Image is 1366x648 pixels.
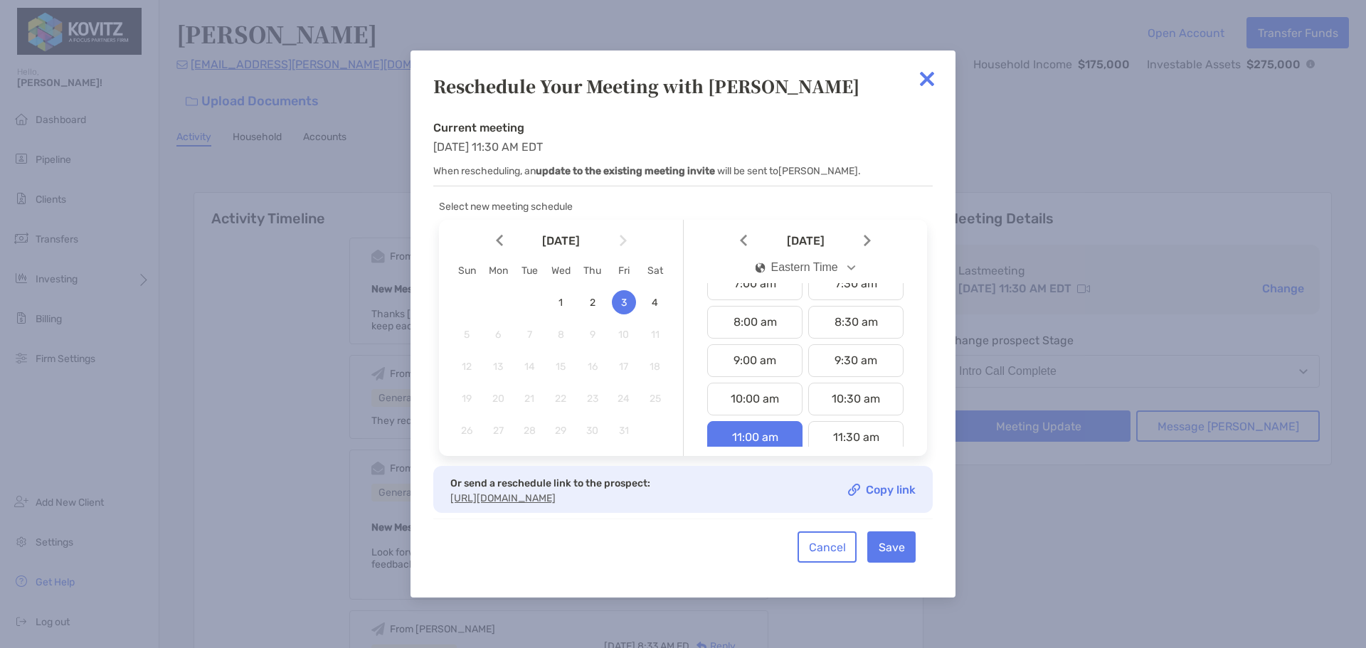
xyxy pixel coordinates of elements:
div: [DATE] 11:30 AM EDT [433,121,933,186]
img: Arrow icon [740,235,747,247]
div: 10:00 am [707,383,803,415]
div: 11:00 am [707,421,803,454]
span: 15 [549,361,573,373]
span: 10 [612,329,636,341]
div: Eastern Time [756,261,838,274]
span: 18 [643,361,667,373]
div: 11:30 am [808,421,904,454]
div: 9:00 am [707,344,803,377]
span: 20 [486,393,510,405]
span: 9 [581,329,605,341]
button: Cancel [798,531,857,563]
div: Thu [577,265,608,277]
span: 3 [612,297,636,309]
div: Sun [451,265,482,277]
span: 19 [455,393,479,405]
span: 13 [486,361,510,373]
img: icon [756,262,766,273]
img: Open dropdown arrow [847,265,856,270]
h4: Current meeting [433,121,933,134]
span: 22 [549,393,573,405]
span: [DATE] [750,235,861,247]
div: 8:30 am [808,306,904,339]
div: 9:30 am [808,344,904,377]
p: Or send a reschedule link to the prospect: [450,474,650,492]
span: 4 [643,297,667,309]
span: 21 [517,393,541,405]
div: Wed [545,265,576,277]
img: Copy link icon [848,484,860,496]
img: Arrow icon [620,235,627,247]
span: 5 [455,329,479,341]
button: Save [867,531,916,563]
img: close modal icon [913,65,941,93]
span: 26 [455,425,479,437]
div: Tue [514,265,545,277]
span: 2 [581,297,605,309]
span: 28 [517,425,541,437]
p: When rescheduling, an will be sent to [PERSON_NAME] . [433,162,933,180]
div: 10:30 am [808,383,904,415]
span: 11 [643,329,667,341]
span: 8 [549,329,573,341]
span: 29 [549,425,573,437]
img: Arrow icon [496,235,503,247]
b: update to the existing meeting invite [536,165,715,177]
div: 8:00 am [707,306,803,339]
div: Sat [640,265,671,277]
div: Reschedule Your Meeting with [PERSON_NAME] [433,73,933,98]
span: 6 [486,329,510,341]
span: 16 [581,361,605,373]
span: 31 [612,425,636,437]
span: 12 [455,361,479,373]
span: 17 [612,361,636,373]
a: Copy link [848,484,916,496]
span: 27 [486,425,510,437]
div: 7:00 am [707,267,803,300]
div: Fri [608,265,640,277]
button: iconEastern Time [743,251,868,284]
span: [DATE] [506,235,617,247]
span: 30 [581,425,605,437]
span: 24 [612,393,636,405]
span: Select new meeting schedule [439,201,573,213]
span: 7 [517,329,541,341]
span: 25 [643,393,667,405]
span: 1 [549,297,573,309]
span: 23 [581,393,605,405]
div: Mon [482,265,514,277]
span: 14 [517,361,541,373]
img: Arrow icon [864,235,871,247]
